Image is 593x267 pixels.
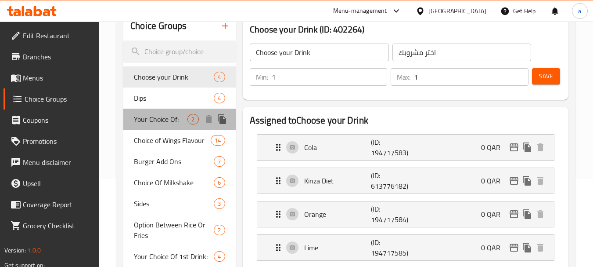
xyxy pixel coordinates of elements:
p: Min: [256,72,268,82]
h2: Choice Groups [130,19,187,33]
p: Orange [304,209,371,219]
div: Menu-management [333,6,387,16]
div: Choices [214,225,225,235]
a: Grocery Checklist [4,215,99,236]
button: delete [534,141,547,154]
span: Burger Add Ons [134,156,214,167]
div: Your Choice Of:2deleteduplicate [123,109,235,130]
p: Cola [304,142,371,153]
div: Choices [214,251,225,262]
button: duplicate [521,174,534,187]
button: edit [507,241,521,254]
button: edit [507,208,521,221]
span: 7 [214,157,224,166]
div: Choices [211,135,225,146]
span: Dips [134,93,214,103]
p: Lime [304,242,371,253]
span: Choice Groups [25,94,92,104]
span: 3 [214,200,224,208]
a: Choice Groups [4,88,99,110]
div: Expand [257,235,554,260]
li: Expand [250,131,561,164]
p: 0 QAR [481,209,507,219]
button: duplicate [521,141,534,154]
button: delete [534,241,547,254]
div: Choice of Wings Flavour14 [123,130,235,151]
span: 4 [214,94,224,102]
div: Burger Add Ons7 [123,151,235,172]
li: Expand [250,231,561,264]
div: Choices [214,177,225,188]
a: Promotions [4,131,99,152]
button: edit [507,141,521,154]
p: (ID: 194717584) [371,204,416,225]
p: (ID: 194717585) [371,237,416,258]
span: 4 [214,252,224,261]
span: Menu disclaimer [23,157,92,168]
h3: Choose your Drink (ID: 402264) [250,22,561,37]
p: 0 QAR [481,176,507,186]
button: delete [202,113,216,126]
span: 1.0.0 [27,245,41,256]
span: 4 [214,73,224,81]
span: Your Choice Of: [134,114,187,124]
p: (ID: 613776182) [371,170,416,191]
button: duplicate [521,241,534,254]
div: Choice Of Milkshake6 [123,172,235,193]
p: Max: [397,72,410,82]
div: Expand [257,135,554,160]
span: Save [539,71,553,82]
p: (ID: 194717583) [371,137,416,158]
div: Choices [187,114,198,124]
p: 0 QAR [481,142,507,153]
span: Choice of Wings Flavour [134,135,211,146]
div: Sides3 [123,193,235,214]
span: 14 [211,136,224,145]
div: Option Between Rice Or Fries2 [123,214,235,246]
p: Kinza Diet [304,176,371,186]
div: Choices [214,93,225,103]
li: Expand [250,164,561,198]
button: delete [534,208,547,221]
div: Choices [214,72,225,82]
button: edit [507,174,521,187]
a: Menu disclaimer [4,152,99,173]
a: Menus [4,67,99,88]
div: Your Choice Of 1st Drink:4 [123,246,235,267]
button: delete [534,174,547,187]
span: Edit Restaurant [23,30,92,41]
div: Dips4 [123,88,235,109]
a: Branches [4,46,99,67]
span: 6 [214,179,224,187]
h2: Assigned to Choose your Drink [250,114,561,127]
span: Promotions [23,136,92,146]
span: 2 [188,115,198,124]
div: Expand [257,168,554,194]
span: Grocery Checklist [23,220,92,231]
span: Choice Of Milkshake [134,177,214,188]
button: duplicate [521,208,534,221]
span: Branches [23,51,92,62]
p: 0 QAR [481,242,507,253]
button: duplicate [216,113,229,126]
span: Choose your Drink [134,72,214,82]
button: Save [532,68,560,84]
a: Coupons [4,110,99,131]
span: Sides [134,198,214,209]
span: Your Choice Of 1st Drink: [134,251,214,262]
a: Upsell [4,173,99,194]
span: Upsell [23,178,92,189]
span: Option Between Rice Or Fries [134,219,214,241]
span: Coupons [23,115,92,125]
a: Coverage Report [4,194,99,215]
span: Version: [4,245,26,256]
div: [GEOGRAPHIC_DATA] [428,6,486,16]
a: Edit Restaurant [4,25,99,46]
span: a [578,6,581,16]
li: Expand [250,198,561,231]
div: Expand [257,201,554,227]
span: 2 [214,226,224,234]
span: Menus [23,73,92,83]
input: search [123,40,235,63]
div: Choices [214,198,225,209]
